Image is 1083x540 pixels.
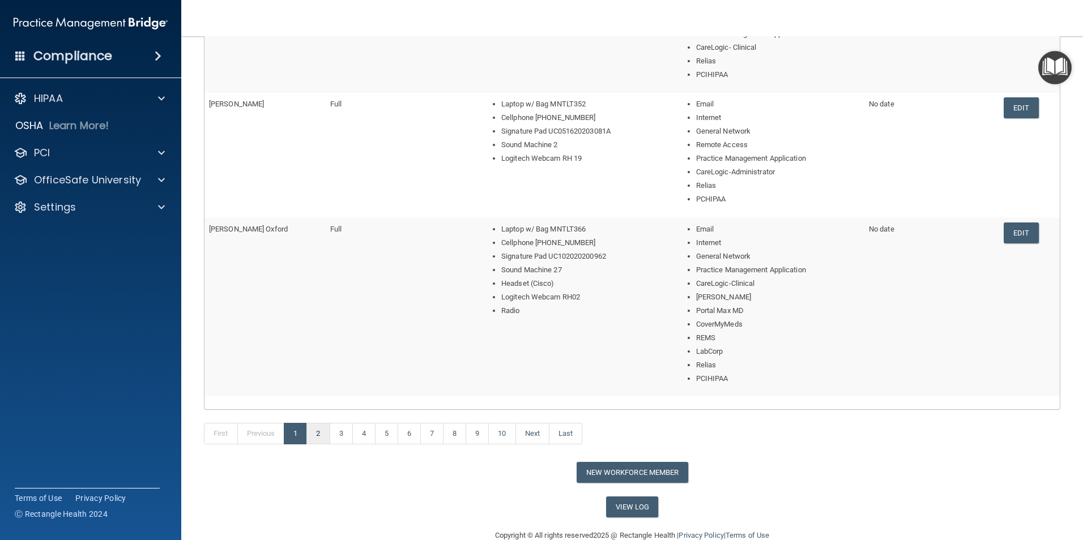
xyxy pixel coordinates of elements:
[14,146,165,160] a: PCI
[14,92,165,105] a: HIPAA
[14,12,168,35] img: PMB logo
[501,125,664,138] li: Signature Pad UC051620203081A
[869,225,894,233] span: No date
[696,192,860,206] li: PCHIPAA
[515,423,549,444] a: Next
[330,423,353,444] a: 3
[696,41,860,54] li: CareLogic- Clinical
[501,222,664,236] li: Laptop w/ Bag MNTLT366
[501,236,664,250] li: Cellphone [PHONE_NUMBER]
[501,111,664,125] li: Cellphone [PHONE_NUMBER]
[306,423,330,444] a: 2
[352,423,376,444] a: 4
[696,68,860,82] li: PCIHIPAA
[501,304,664,318] li: Radio
[696,138,860,152] li: Remote Access
[49,119,109,132] p: Learn More!
[34,146,50,160] p: PCI
[466,423,489,444] a: 9
[501,263,664,277] li: Sound Machine 27
[696,372,860,385] li: PCIHIPAA
[606,496,659,517] a: View Log
[577,462,688,483] button: New Workforce Member
[75,492,126,504] a: Privacy Policy
[14,173,165,187] a: OfficeSafe University
[696,250,860,263] li: General Network
[330,225,342,233] span: Full
[696,277,860,290] li: CareLogic-Clinical
[696,125,860,138] li: General Network
[696,152,860,165] li: Practice Management Application
[696,54,860,68] li: Relias
[696,222,860,236] li: Email
[501,290,664,304] li: Logitech Webcam RH02
[501,97,664,111] li: Laptop w/ Bag MNTLT352
[237,423,285,444] a: Previous
[330,100,342,108] span: Full
[696,290,860,304] li: [PERSON_NAME]
[1004,97,1038,118] a: Edit
[34,92,63,105] p: HIPAA
[869,100,894,108] span: No date
[398,423,421,444] a: 6
[696,97,860,111] li: Email
[14,200,165,214] a: Settings
[726,531,769,539] a: Terms of Use
[284,423,307,444] a: 1
[34,173,141,187] p: OfficeSafe University
[501,138,664,152] li: Sound Machine 2
[15,508,108,520] span: Ⓒ Rectangle Health 2024
[33,48,112,64] h4: Compliance
[696,318,860,331] li: CoverMyMeds
[1004,222,1038,243] a: Edit
[696,331,860,345] li: REMS
[204,423,238,444] a: First
[696,263,860,277] li: Practice Management Application
[209,225,288,233] span: [PERSON_NAME] Oxford
[549,423,582,444] a: Last
[696,236,860,250] li: Internet
[696,165,860,179] li: CareLogic-Administrator
[488,423,515,444] a: 10
[15,119,44,132] p: OSHA
[696,111,860,125] li: Internet
[1038,51,1072,84] button: Open Resource Center
[696,358,860,372] li: Relias
[15,492,62,504] a: Terms of Use
[696,304,860,318] li: Portal Max MD
[375,423,398,444] a: 5
[696,345,860,358] li: LabCorp
[209,100,264,108] span: [PERSON_NAME]
[501,250,664,263] li: Signature Pad UC102020200962
[34,200,76,214] p: Settings
[501,277,664,290] li: Headset (Cisco)
[443,423,466,444] a: 8
[887,460,1069,505] iframe: Drift Widget Chat Controller
[501,152,664,165] li: Logitech Webcam RH 19
[679,531,723,539] a: Privacy Policy
[420,423,444,444] a: 7
[696,179,860,192] li: Relias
